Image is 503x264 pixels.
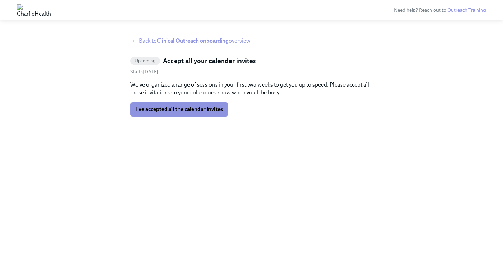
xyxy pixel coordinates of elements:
[163,56,256,66] h5: Accept all your calendar invites
[394,7,486,13] span: Need help? Reach out to
[130,69,159,75] span: Monday, September 8th 2025, 7:00 am
[157,37,229,44] strong: Clinical Outreach onboarding
[130,37,373,45] a: Back toClinical Outreach onboardingoverview
[135,106,223,113] span: I've accepted all the calendar invites
[130,58,160,63] span: Upcoming
[130,81,373,97] p: We've organized a range of sessions in your first two weeks to get you up to speed. Please accept...
[139,37,250,45] span: Back to overview
[447,7,486,13] a: Outreach Training
[17,4,51,16] img: CharlieHealth
[130,102,228,117] button: I've accepted all the calendar invites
